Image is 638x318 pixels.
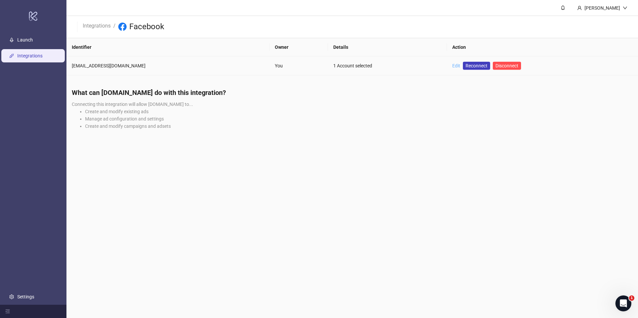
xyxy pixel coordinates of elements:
a: Edit [452,63,460,68]
a: Reconnect [463,62,490,70]
div: [PERSON_NAME] [582,4,623,12]
h4: What can [DOMAIN_NAME] do with this integration? [72,88,633,97]
span: down [623,6,627,10]
span: user [577,6,582,10]
li: Create and modify campaigns and adsets [85,122,633,130]
a: Integrations [17,53,43,58]
span: bell [561,5,565,10]
a: Launch [17,37,33,42]
iframe: Intercom live chat [615,295,631,311]
th: Action [447,38,638,56]
span: Reconnect [466,62,487,69]
li: Manage ad configuration and settings [85,115,633,122]
div: You [275,62,323,69]
span: Connecting this integration will allow [DOMAIN_NAME] to... [72,102,193,107]
th: Identifier [66,38,269,56]
div: 1 Account selected [333,62,442,69]
li: Create and modify existing ads [85,108,633,115]
th: Owner [269,38,328,56]
a: Settings [17,294,34,299]
th: Details [328,38,447,56]
h3: Facebook [129,22,164,32]
span: menu-fold [5,309,10,314]
div: [EMAIL_ADDRESS][DOMAIN_NAME] [72,62,264,69]
li: / [113,22,116,32]
span: 1 [629,295,634,301]
a: Integrations [81,22,112,29]
button: Disconnect [493,62,521,70]
span: Disconnect [495,63,518,68]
